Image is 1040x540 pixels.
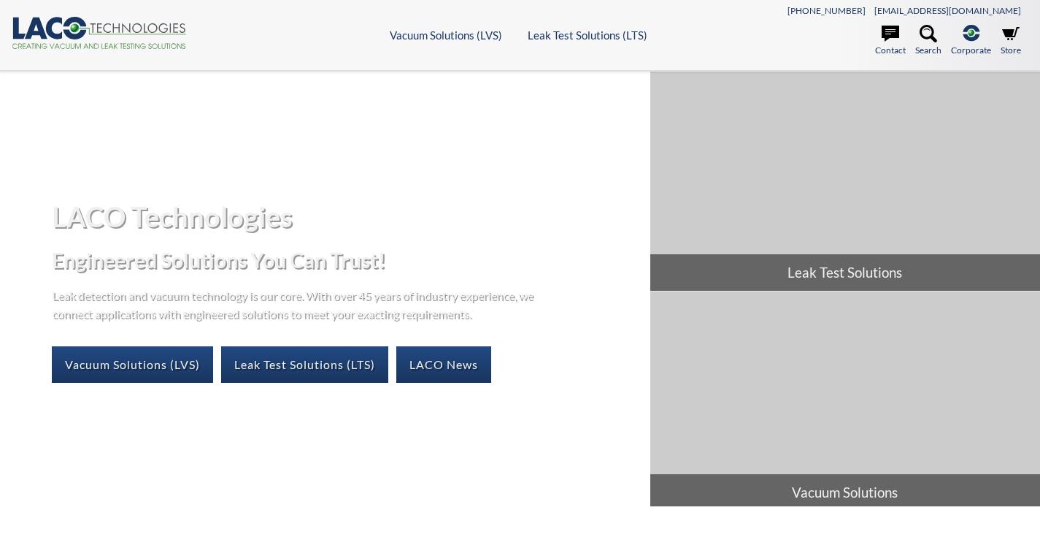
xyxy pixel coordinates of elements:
p: Leak detection and vacuum technology is our core. With over 45 years of industry experience, we c... [52,286,541,323]
a: Store [1001,25,1021,57]
a: Search [915,25,941,57]
a: Vacuum Solutions (LVS) [52,346,213,383]
span: Leak Test Solutions [650,254,1040,291]
h1: LACO Technologies [52,199,638,235]
h2: Engineered Solutions You Can Trust! [52,247,638,274]
a: [EMAIL_ADDRESS][DOMAIN_NAME] [874,5,1021,16]
a: Leak Test Solutions (LTS) [528,28,647,42]
span: Corporate [951,43,991,57]
a: LACO News [396,346,491,383]
a: [PHONE_NUMBER] [787,5,866,16]
span: Vacuum Solutions [650,474,1040,511]
a: Vacuum Solutions [650,292,1040,511]
a: Contact [875,25,906,57]
a: Leak Test Solutions [650,72,1040,291]
a: Vacuum Solutions (LVS) [390,28,502,42]
a: Leak Test Solutions (LTS) [221,346,388,383]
